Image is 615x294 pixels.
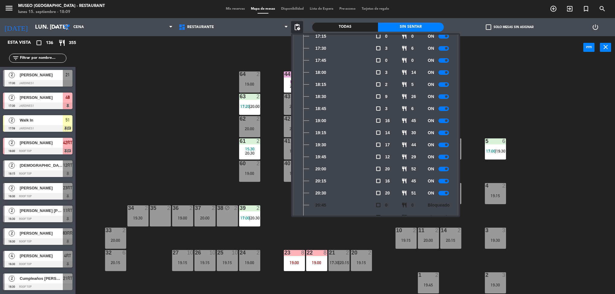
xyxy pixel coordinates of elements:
[66,116,70,124] span: 51
[338,260,340,265] span: |
[486,24,491,30] span: check_box_outline_blank
[9,208,15,214] span: 2
[376,142,381,147] span: check_box_outline_blank
[346,250,350,255] div: 2
[485,194,506,198] div: 19:15
[290,80,299,84] span: 16:18
[376,58,381,63] span: check_box_outline_blank
[385,81,388,88] span: 2
[58,39,66,46] i: restaurant
[316,69,326,76] span: 18:00
[359,7,392,11] span: Tarjetas de regalo
[20,72,63,78] span: [PERSON_NAME]
[105,238,126,242] div: 20:00
[69,40,76,46] span: 355
[257,71,260,77] div: 2
[585,43,593,51] i: power_input
[245,151,255,156] span: 20:30
[127,216,149,220] div: 19:30
[428,178,434,185] span: ON
[19,55,66,62] input: Filtrar por nombre...
[376,178,381,184] span: check_box_outline_blank
[376,190,381,196] span: check_box_outline_blank
[316,190,326,197] span: 20:30
[284,149,305,153] div: 19:30
[239,171,260,175] div: 19:00
[9,140,15,146] span: 2
[402,58,407,63] span: restaurant
[290,84,299,89] span: 20:30
[9,163,15,169] span: 2
[376,82,381,87] span: check_box_outline_blank
[402,106,407,111] span: restaurant
[9,230,15,236] span: 2
[602,43,609,51] i: close
[485,238,506,242] div: 19:30
[385,153,390,160] span: 12
[428,117,434,124] span: ON
[402,214,407,220] span: restaurant
[385,166,390,172] span: 20
[187,25,214,29] span: Restaurante
[316,202,326,209] span: 20:45
[582,5,590,12] i: turned_in_not
[592,24,599,31] i: power_settings_new
[293,24,301,31] span: pending_actions
[217,205,218,211] div: 38
[316,33,326,40] span: 17:15
[316,105,326,112] span: 18:45
[402,70,407,75] span: restaurant
[225,205,230,210] i: block
[223,7,248,11] span: Mis reservas
[411,57,414,64] span: 0
[385,214,388,221] span: 0
[239,82,260,86] div: 19:00
[428,141,434,148] span: ON
[385,69,388,76] span: 3
[316,129,326,136] span: 19:15
[376,70,381,75] span: check_box_outline_blank
[428,166,434,172] span: ON
[402,33,407,39] span: restaurant
[250,104,260,109] span: 20:00
[217,261,238,265] div: 19:15
[368,250,372,255] div: 2
[486,24,533,30] label: Solo mesas sin asignar
[257,116,260,122] div: 2
[485,283,506,287] div: 19:30
[376,214,381,220] span: check_box_outline_blank
[316,141,326,148] span: 19:30
[566,5,573,12] i: exit_to_app
[402,94,407,99] span: restaurant
[385,57,388,64] span: 0
[396,228,396,233] div: 10
[150,205,151,211] div: 35
[402,82,407,87] span: restaurant
[35,39,43,46] i: crop_square
[190,205,193,211] div: 2
[105,261,126,265] div: 20:15
[257,138,260,144] div: 2
[257,250,260,255] div: 2
[284,104,305,109] div: 20:00
[234,205,238,211] div: 2
[411,69,416,76] span: 14
[9,117,15,123] span: 2
[385,141,390,148] span: 17
[239,127,260,131] div: 20:00
[257,161,260,166] div: 2
[376,202,381,208] span: check_box_outline_blank
[278,7,307,11] span: Disponibilidad
[428,93,434,100] span: ON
